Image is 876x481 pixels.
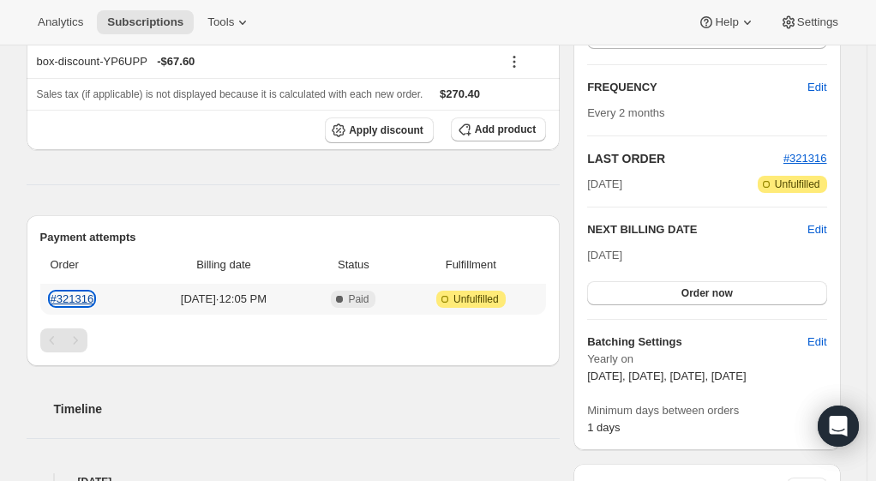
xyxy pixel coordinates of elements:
span: Paid [348,292,369,306]
span: Order now [681,286,733,300]
span: [DATE] · 12:05 PM [146,291,301,308]
span: Minimum days between orders [587,402,826,419]
span: Edit [807,79,826,96]
button: Add product [451,117,546,141]
span: Status [311,256,395,274]
span: Sales tax (if applicable) is not displayed because it is calculated with each new order. [37,88,423,100]
span: Add product [475,123,536,136]
button: Settings [770,10,849,34]
a: #321316 [51,292,94,305]
button: Subscriptions [97,10,194,34]
span: Billing date [146,256,301,274]
button: Edit [797,74,837,101]
span: Fulfillment [405,256,536,274]
h2: FREQUENCY [587,79,807,96]
span: Unfulfilled [453,292,499,306]
h2: Timeline [54,400,561,418]
span: - $67.60 [157,53,195,70]
span: [DATE] [587,249,622,262]
button: Edit [797,328,837,356]
span: $270.40 [440,87,480,100]
h2: Payment attempts [40,229,547,246]
div: Open Intercom Messenger [818,406,859,447]
div: box-discount-YP6UPP [37,53,491,70]
button: Tools [197,10,261,34]
span: Subscriptions [107,15,183,29]
span: Apply discount [349,123,423,137]
span: Yearly on [587,351,826,368]
nav: Pagination [40,328,547,352]
span: Edit [807,334,826,351]
span: [DATE], [DATE], [DATE], [DATE] [587,370,746,382]
h2: NEXT BILLING DATE [587,221,807,238]
button: Help [687,10,765,34]
button: Analytics [27,10,93,34]
span: Help [715,15,738,29]
span: Every 2 months [587,106,664,119]
button: Order now [587,281,826,305]
span: Settings [797,15,838,29]
button: Apply discount [325,117,434,143]
span: 1 days [587,421,620,434]
span: [DATE] [587,176,622,193]
button: Edit [807,221,826,238]
h6: Batching Settings [587,334,807,351]
a: #321316 [783,152,827,165]
span: Unfulfilled [775,177,820,191]
button: #321316 [783,150,827,167]
th: Order [40,246,141,284]
span: Analytics [38,15,83,29]
h2: LAST ORDER [587,150,783,167]
span: Tools [207,15,234,29]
